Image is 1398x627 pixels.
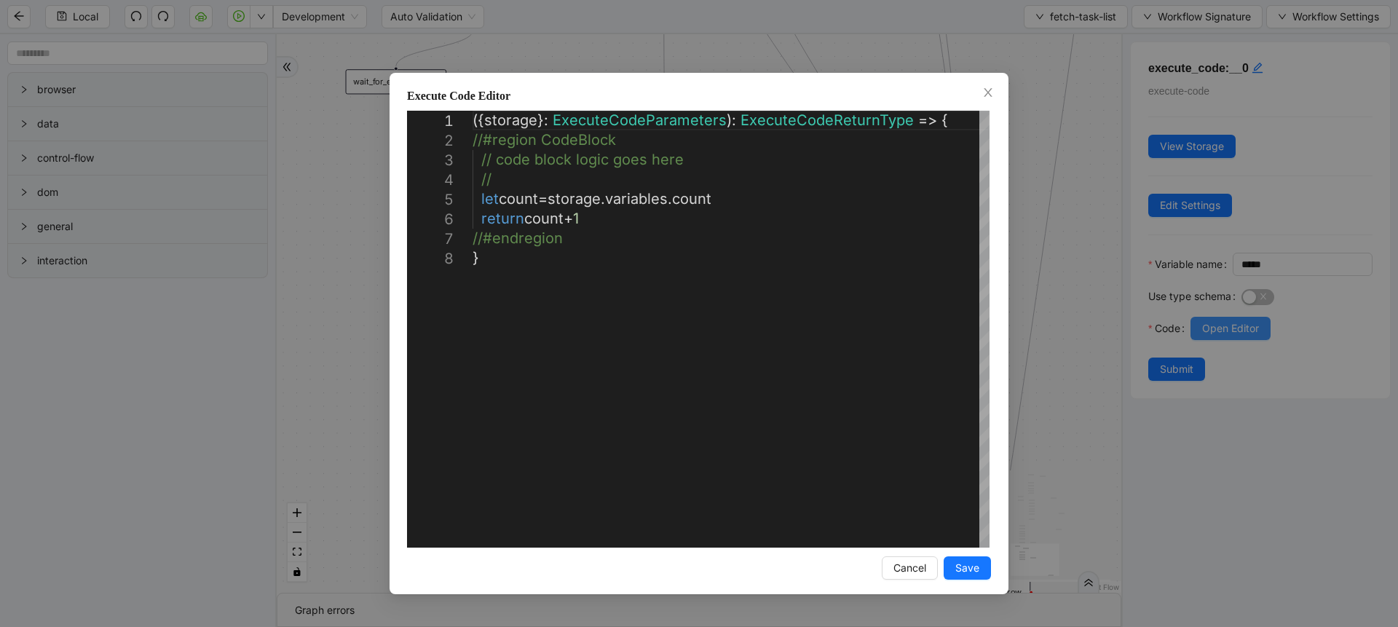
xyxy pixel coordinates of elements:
span: //#endregion [473,229,563,247]
div: 1 [407,111,454,131]
span: ): [727,111,736,129]
span: count [672,190,711,208]
div: 5 [407,190,454,210]
span: + [564,210,573,227]
div: 2 [407,131,454,151]
div: 8 [407,249,454,269]
span: 1 [573,210,579,227]
button: Save [944,556,991,580]
span: => [918,111,937,129]
span: storage [548,190,601,208]
span: . [601,190,605,208]
span: count [524,210,564,227]
div: 6 [407,210,454,229]
span: Cancel [893,560,926,576]
span: count [499,190,538,208]
span: ExecuteCodeReturnType [741,111,914,129]
span: return [481,210,524,227]
span: ({ [473,111,484,129]
span: // [481,170,491,188]
button: Close [980,85,996,101]
span: } [473,249,479,267]
span: variables [605,190,668,208]
span: let [481,190,499,208]
span: // code block logic goes here [481,151,684,168]
span: Save [955,560,979,576]
button: Cancel [882,556,938,580]
span: }: [537,111,548,129]
span: storage [484,111,537,129]
span: //#region CodeBlock [473,131,616,149]
span: . [668,190,672,208]
div: 7 [407,229,454,249]
div: 3 [407,151,454,170]
span: ExecuteCodeParameters [553,111,727,129]
span: close [982,87,994,98]
div: Execute Code Editor [407,87,991,105]
span: = [538,190,548,208]
div: 4 [407,170,454,190]
span: { [941,111,948,129]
